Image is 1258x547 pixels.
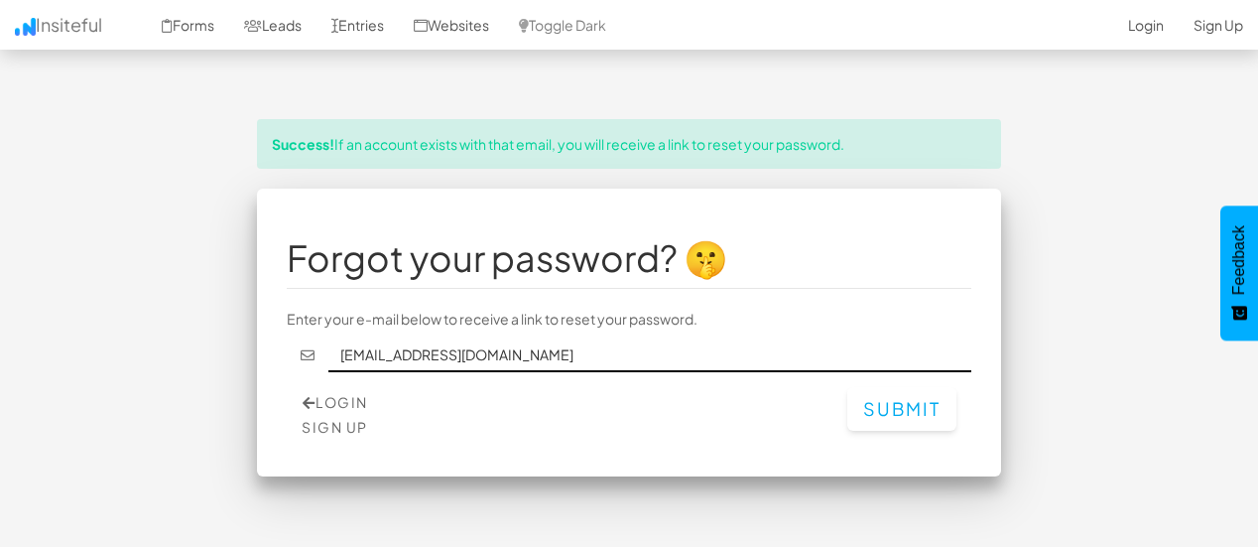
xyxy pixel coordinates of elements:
button: Feedback - Show survey [1220,205,1258,341]
button: Submit [847,387,956,431]
div: If an account exists with that email, you will receive a link to reset your password. [257,119,1001,169]
input: john@doe.com [328,339,972,372]
strong: Success! [272,135,334,153]
span: Feedback [1230,225,1248,295]
p: Enter your e-mail below to receive a link to reset your password. [287,309,971,329]
img: icon.png [15,18,36,36]
h1: Forgot your password? 🤫 [287,238,971,278]
a: Sign Up [302,418,368,436]
a: Login [303,393,368,411]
